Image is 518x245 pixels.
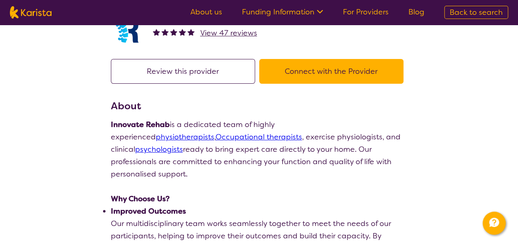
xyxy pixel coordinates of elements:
[153,28,160,35] img: fullstar
[10,6,52,19] img: Karista logo
[216,132,302,142] a: Occupational therapists
[111,118,408,180] p: is a dedicated team of highly experienced , , exercise physiologists, and clinical ready to bring...
[156,132,214,142] a: physiotherapists
[200,27,257,39] a: View 47 reviews
[242,7,323,17] a: Funding Information
[450,7,503,17] span: Back to search
[259,59,403,84] button: Connect with the Provider
[408,7,424,17] a: Blog
[111,59,255,84] button: Review this provider
[111,99,408,113] h3: About
[111,120,170,130] strong: Innovate Rehab
[162,28,169,35] img: fullstar
[190,7,222,17] a: About us
[343,7,389,17] a: For Providers
[170,28,177,35] img: fullstar
[111,14,144,47] img: znltbgeqwvldyb2dbyjl.png
[444,6,508,19] a: Back to search
[259,66,408,76] a: Connect with the Provider
[188,28,195,35] img: fullstar
[111,66,259,76] a: Review this provider
[179,28,186,35] img: fullstar
[111,206,186,216] strong: Improved Outcomes
[200,28,257,38] span: View 47 reviews
[135,144,183,154] a: psychologists
[111,194,170,204] strong: Why Choose Us?
[483,212,506,235] button: Channel Menu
